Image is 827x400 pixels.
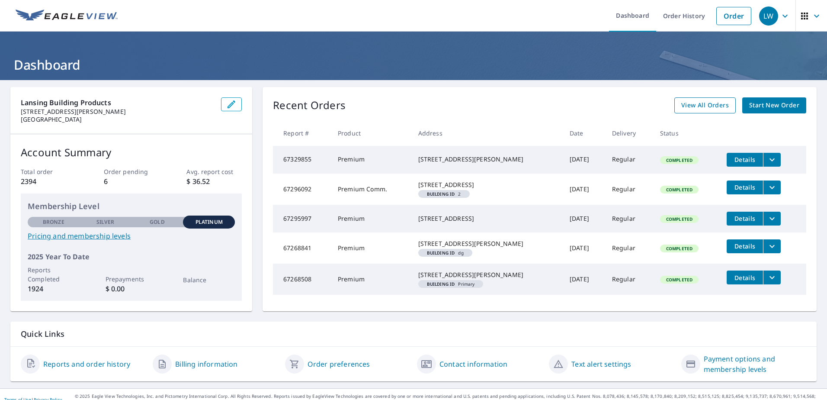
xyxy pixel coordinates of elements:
[273,264,331,295] td: 67268508
[331,232,411,264] td: Premium
[331,205,411,232] td: Premium
[727,153,763,167] button: detailsBtn-67329855
[418,155,556,164] div: [STREET_ADDRESS][PERSON_NAME]
[43,359,130,369] a: Reports and order history
[716,7,751,25] a: Order
[28,231,235,241] a: Pricing and membership levels
[571,359,631,369] a: Text alert settings
[563,120,605,146] th: Date
[563,264,605,295] td: [DATE]
[605,205,653,232] td: Regular
[273,120,331,146] th: Report #
[104,176,159,187] p: 6
[43,218,64,226] p: Bronze
[727,181,763,194] button: detailsBtn-67296092
[732,274,758,282] span: Details
[28,252,235,262] p: 2025 Year To Date
[763,181,781,194] button: filesDropdownBtn-67296092
[427,282,455,286] em: Building ID
[661,187,698,193] span: Completed
[704,354,806,374] a: Payment options and membership levels
[273,232,331,264] td: 67268841
[273,174,331,205] td: 67296092
[28,284,80,294] p: 1924
[563,146,605,174] td: [DATE]
[681,100,729,111] span: View All Orders
[10,56,817,74] h1: Dashboard
[418,239,556,248] div: [STREET_ADDRESS][PERSON_NAME]
[742,97,806,113] a: Start New Order
[727,212,763,226] button: detailsBtn-67295997
[106,274,157,284] p: Prepayments
[605,146,653,174] td: Regular
[763,212,781,226] button: filesDropdownBtn-67295997
[331,174,411,205] td: Premium Comm.
[732,242,758,250] span: Details
[331,264,411,295] td: Premium
[21,176,76,187] p: 2394
[418,271,556,279] div: [STREET_ADDRESS][PERSON_NAME]
[563,232,605,264] td: [DATE]
[186,167,242,176] p: Avg. report cost
[563,174,605,205] td: [DATE]
[418,181,556,189] div: [STREET_ADDRESS]
[21,329,806,339] p: Quick Links
[759,6,778,26] div: LW
[273,146,331,174] td: 67329855
[661,277,698,283] span: Completed
[150,218,164,226] p: Gold
[732,183,758,191] span: Details
[418,214,556,223] div: [STREET_ADDRESS]
[661,157,698,163] span: Completed
[439,359,507,369] a: Contact information
[763,239,781,253] button: filesDropdownBtn-67268841
[605,232,653,264] td: Regular
[661,245,698,252] span: Completed
[732,214,758,223] span: Details
[196,218,223,226] p: Platinum
[661,216,698,222] span: Completed
[427,251,455,255] em: Building ID
[605,174,653,205] td: Regular
[21,108,214,116] p: [STREET_ADDRESS][PERSON_NAME]
[21,116,214,123] p: [GEOGRAPHIC_DATA]
[674,97,736,113] a: View All Orders
[749,100,799,111] span: Start New Order
[605,120,653,146] th: Delivery
[175,359,237,369] a: Billing information
[422,192,466,196] span: 2
[763,153,781,167] button: filesDropdownBtn-67329855
[563,205,605,232] td: [DATE]
[183,275,235,284] p: Balance
[273,97,346,113] p: Recent Orders
[21,145,242,160] p: Account Summary
[186,176,242,187] p: $ 36.52
[411,120,563,146] th: Address
[653,120,720,146] th: Status
[331,120,411,146] th: Product
[28,265,80,284] p: Reports Completed
[21,97,214,108] p: Lansing Building Products
[422,282,480,286] span: Primary
[727,239,763,253] button: detailsBtn-67268841
[273,205,331,232] td: 67295997
[104,167,159,176] p: Order pending
[605,264,653,295] td: Regular
[727,271,763,284] button: detailsBtn-67268508
[763,271,781,284] button: filesDropdownBtn-67268508
[21,167,76,176] p: Total order
[422,251,469,255] span: dg
[106,284,157,294] p: $ 0.00
[96,218,115,226] p: Silver
[28,200,235,212] p: Membership Level
[308,359,370,369] a: Order preferences
[427,192,455,196] em: Building ID
[16,10,118,23] img: EV Logo
[732,155,758,164] span: Details
[331,146,411,174] td: Premium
